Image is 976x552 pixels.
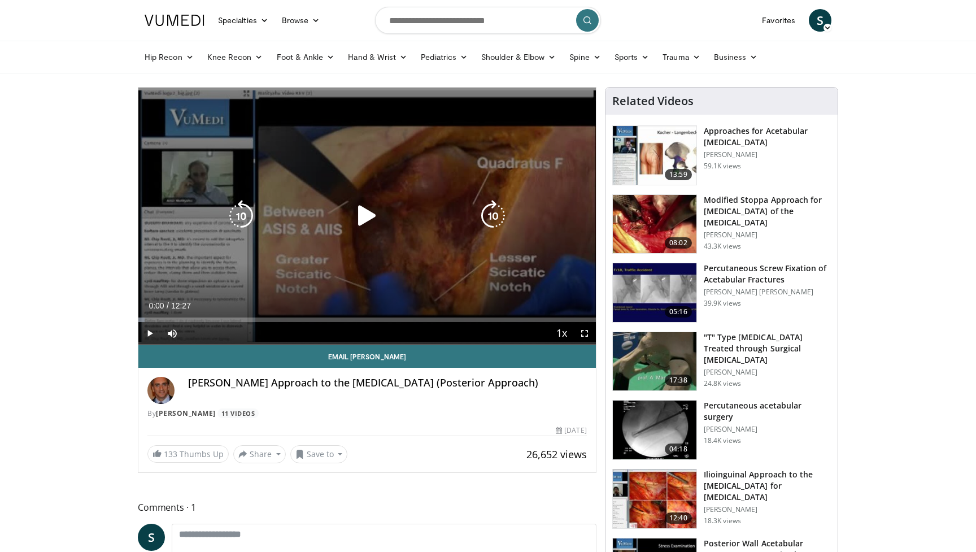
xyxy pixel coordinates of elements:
span: 04:18 [665,444,692,455]
p: [PERSON_NAME] [704,368,831,377]
button: Playback Rate [551,322,573,345]
h3: Percutaneous Screw Fixation of Acetabular Fractures [704,263,831,285]
p: [PERSON_NAME] [704,231,831,240]
p: 24.8K views [704,379,741,388]
a: 08:02 Modified Stoppa Approach for [MEDICAL_DATA] of the [MEDICAL_DATA] [PERSON_NAME] 43.3K views [612,194,831,254]
button: Save to [290,445,348,463]
a: Trauma [656,46,707,68]
div: By [147,408,587,419]
span: 05:16 [665,306,692,318]
img: E-HI8y-Omg85H4KX4xMDoxOjB1O8AjAz.150x105_q85_crop-smart_upscale.jpg [613,401,696,459]
p: 39.9K views [704,299,741,308]
img: W88ObRy9Q_ug1lM35hMDoxOjBrOw-uIx_1.150x105_q85_crop-smart_upscale.jpg [613,332,696,391]
img: f3295678-8bed-4037-ac70-87846832ee0b.150x105_q85_crop-smart_upscale.jpg [613,195,696,254]
a: 11 Videos [217,408,259,418]
a: Browse [275,9,327,32]
a: Pediatrics [414,46,474,68]
a: 05:16 Percutaneous Screw Fixation of Acetabular Fractures [PERSON_NAME] [PERSON_NAME] 39.9K views [612,263,831,323]
button: Share [233,445,286,463]
img: 5f823e43-eb77-4177-af56-2c12dceec9c2.150x105_q85_crop-smart_upscale.jpg [613,470,696,528]
a: S [809,9,831,32]
a: 17:38 "T" Type [MEDICAL_DATA] Treated through Surgical [MEDICAL_DATA] [PERSON_NAME] 24.8K views [612,332,831,392]
button: Play [138,322,161,345]
div: Progress Bar [138,318,596,322]
p: 59.1K views [704,162,741,171]
span: 12:40 [665,512,692,524]
h3: Approaches for Acetabular [MEDICAL_DATA] [704,125,831,148]
span: 0:00 [149,301,164,310]
span: / [167,301,169,310]
span: 17:38 [665,375,692,386]
a: Favorites [755,9,802,32]
button: Mute [161,322,184,345]
a: Email [PERSON_NAME] [138,345,596,368]
a: [PERSON_NAME] [156,408,216,418]
a: Sports [608,46,656,68]
span: 26,652 views [526,447,587,461]
a: Knee Recon [201,46,270,68]
span: Comments 1 [138,500,596,515]
img: Avatar [147,377,175,404]
a: 133 Thumbs Up [147,445,229,463]
div: [DATE] [556,425,586,436]
h3: "T" Type [MEDICAL_DATA] Treated through Surgical [MEDICAL_DATA] [704,332,831,366]
video-js: Video Player [138,88,596,345]
p: [PERSON_NAME] [704,150,831,159]
a: Specialties [211,9,275,32]
span: 13:59 [665,169,692,180]
a: Foot & Ankle [270,46,342,68]
h4: [PERSON_NAME] Approach to the [MEDICAL_DATA] (Posterior Approach) [188,377,587,389]
p: [PERSON_NAME] [PERSON_NAME] [704,288,831,297]
button: Fullscreen [573,322,596,345]
span: 08:02 [665,237,692,249]
img: 134112_0000_1.png.150x105_q85_crop-smart_upscale.jpg [613,263,696,322]
input: Search topics, interventions [375,7,601,34]
img: VuMedi Logo [145,15,204,26]
h3: Modified Stoppa Approach for [MEDICAL_DATA] of the [MEDICAL_DATA] [704,194,831,228]
span: 133 [164,449,177,459]
p: [PERSON_NAME] [704,505,831,514]
h3: Percutaneous acetabular surgery [704,400,831,423]
p: [PERSON_NAME] [704,425,831,434]
span: 12:27 [171,301,191,310]
a: S [138,524,165,551]
a: Hand & Wrist [341,46,414,68]
p: 18.4K views [704,436,741,445]
a: Hip Recon [138,46,201,68]
a: Shoulder & Elbow [474,46,563,68]
h4: Related Videos [612,94,694,108]
a: 12:40 Ilioinguinal Approach to the [MEDICAL_DATA] for [MEDICAL_DATA] [PERSON_NAME] 18.3K views [612,469,831,529]
img: 289877_0000_1.png.150x105_q85_crop-smart_upscale.jpg [613,126,696,185]
p: 18.3K views [704,516,741,525]
a: 04:18 Percutaneous acetabular surgery [PERSON_NAME] 18.4K views [612,400,831,460]
h3: Ilioinguinal Approach to the [MEDICAL_DATA] for [MEDICAL_DATA] [704,469,831,503]
a: Spine [563,46,607,68]
a: Business [707,46,765,68]
a: 13:59 Approaches for Acetabular [MEDICAL_DATA] [PERSON_NAME] 59.1K views [612,125,831,185]
p: 43.3K views [704,242,741,251]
